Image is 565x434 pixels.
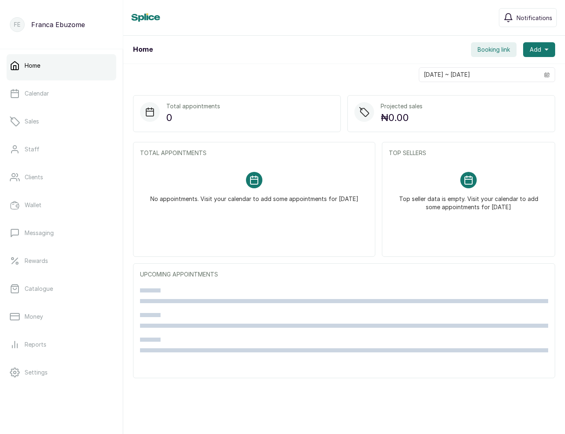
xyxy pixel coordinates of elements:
[25,62,40,70] p: Home
[7,277,116,300] a: Catalogue
[25,89,49,98] p: Calendar
[389,149,548,157] p: TOP SELLERS
[499,8,557,27] button: Notifications
[7,166,116,189] a: Clients
[530,46,541,54] span: Add
[7,82,116,105] a: Calendar
[7,361,116,384] a: Settings
[7,333,116,356] a: Reports
[25,201,41,209] p: Wallet
[25,368,48,377] p: Settings
[25,340,46,349] p: Reports
[140,149,368,157] p: TOTAL APPOINTMENTS
[7,110,116,133] a: Sales
[7,222,116,244] a: Messaging
[25,229,54,237] p: Messaging
[381,102,423,110] p: Projected sales
[7,389,116,412] a: Support
[517,14,552,22] span: Notifications
[25,313,43,321] p: Money
[25,173,43,181] p: Clients
[419,68,539,82] input: Select date
[150,188,358,203] p: No appointments. Visit your calendar to add some appointments for [DATE]
[140,270,548,279] p: UPCOMING APPOINTMENTS
[7,194,116,217] a: Wallet
[25,145,39,153] p: Staff
[523,42,555,57] button: Add
[478,46,510,54] span: Booking link
[31,20,85,30] p: Franca Ebuzome
[166,110,220,125] p: 0
[133,45,153,55] h1: Home
[7,138,116,161] a: Staff
[25,117,39,126] p: Sales
[25,257,48,265] p: Rewards
[544,72,550,78] svg: calendar
[7,54,116,77] a: Home
[14,21,21,29] p: FE
[399,188,538,211] p: Top seller data is empty. Visit your calendar to add some appointments for [DATE]
[381,110,423,125] p: ₦0.00
[7,305,116,328] a: Money
[471,42,517,57] button: Booking link
[25,285,53,293] p: Catalogue
[25,396,47,404] p: Support
[166,102,220,110] p: Total appointments
[7,249,116,272] a: Rewards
